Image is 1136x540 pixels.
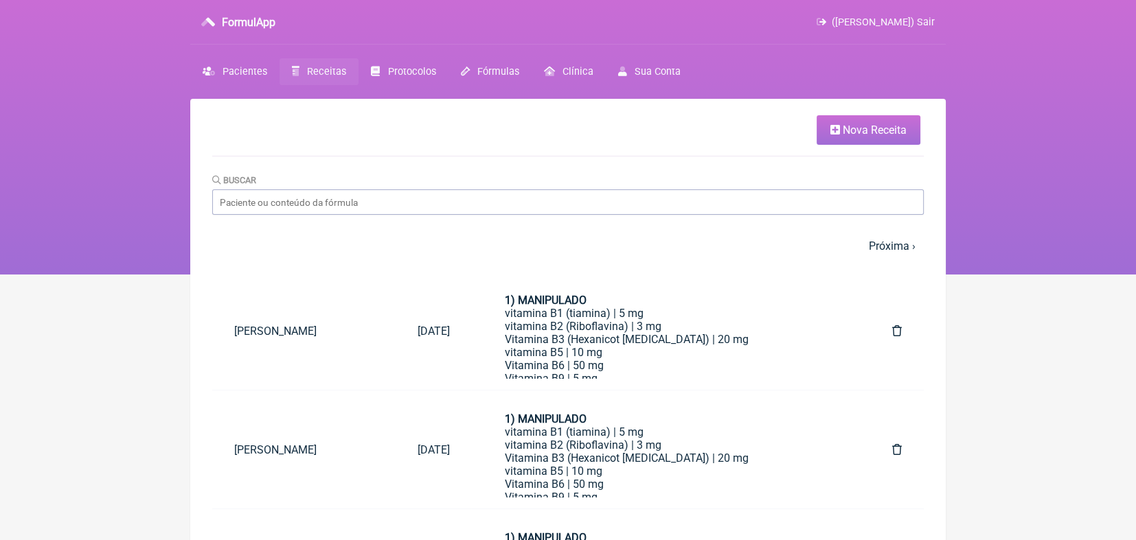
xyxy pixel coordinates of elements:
div: vitamina B1 (tiamina) | 5 mg [504,307,837,320]
div: vitamina B5 | 10 mg [504,465,837,478]
span: Sua Conta [635,66,681,78]
a: 1) MANIPULADOvitamina B1 (tiamina) | 5 mgvitamina B2 (Riboflavina) | 3 mgVitamina B3 (Hexanicot [... [482,283,859,379]
h3: FormulApp [222,16,275,29]
strong: 1) MANIPULADO [504,412,586,425]
a: ([PERSON_NAME]) Sair [817,16,935,28]
div: vitamina B2 (Riboflavina) | 3 mg [504,438,837,451]
span: Receitas [307,66,346,78]
a: [PERSON_NAME] [212,432,395,467]
div: Vitamina B3 (Hexanicot [MEDICAL_DATA]) | 20 mg [504,333,837,346]
span: Pacientes [223,66,267,78]
span: Protocolos [388,66,436,78]
a: Receitas [280,58,359,85]
div: Vitamina B6 | 50 mg [504,478,837,491]
a: 1) MANIPULADOvitamina B1 (tiamina) | 5 mgvitamina B2 (Riboflavina) | 3 mgVitamina B3 (Hexanicot [... [482,401,859,497]
strong: 1) MANIPULADO [504,294,586,307]
a: Pacientes [190,58,280,85]
a: Sua Conta [606,58,693,85]
div: Vitamina B9 | 5 mg [504,372,837,385]
div: Vitamina B3 (Hexanicot [MEDICAL_DATA]) | 20 mg [504,451,837,465]
a: [DATE] [395,314,471,349]
nav: pager [212,231,924,261]
a: Protocolos [359,58,448,85]
input: Paciente ou conteúdo da fórmula [212,189,924,215]
a: Nova Receita [817,115,920,145]
a: [PERSON_NAME] [212,314,395,349]
a: [DATE] [395,432,471,467]
div: Vitamina B6 | 50 mg [504,359,837,372]
label: Buscar [212,175,256,185]
div: Vitamina B9 | 5 mg [504,491,837,504]
div: vitamina B2 (Riboflavina) | 3 mg [504,320,837,333]
span: ([PERSON_NAME]) Sair [832,16,935,28]
div: vitamina B1 (tiamina) | 5 mg [504,425,837,438]
div: vitamina B5 | 10 mg [504,346,837,359]
a: Clínica [532,58,606,85]
span: Fórmulas [477,66,519,78]
span: Clínica [563,66,593,78]
a: Próxima › [869,239,916,253]
a: Fórmulas [448,58,532,85]
span: Nova Receita [843,124,907,137]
